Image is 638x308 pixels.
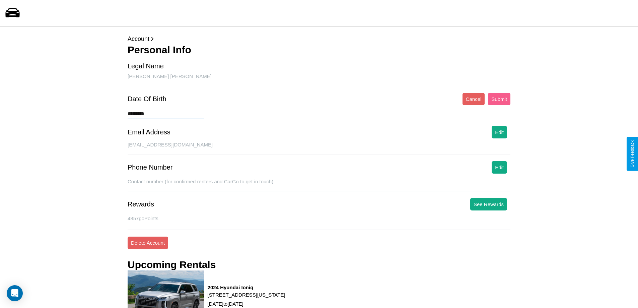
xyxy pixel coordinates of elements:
button: Submit [488,93,510,105]
button: See Rewards [470,198,507,210]
div: Rewards [128,200,154,208]
button: Cancel [463,93,485,105]
div: Legal Name [128,62,164,70]
h3: Personal Info [128,44,510,56]
div: Contact number (for confirmed renters and CarGo to get in touch). [128,179,510,191]
h3: 2024 Hyundai Ioniq [208,285,285,290]
div: [PERSON_NAME] [PERSON_NAME] [128,73,510,86]
p: 4857 goPoints [128,214,510,223]
div: Email Address [128,128,170,136]
div: Open Intercom Messenger [7,285,23,301]
p: Account [128,34,510,44]
h3: Upcoming Rentals [128,259,216,270]
div: Phone Number [128,164,173,171]
div: Give Feedback [630,140,635,168]
button: Delete Account [128,237,168,249]
div: Date Of Birth [128,95,166,103]
button: Edit [492,126,507,138]
button: Edit [492,161,507,174]
p: [STREET_ADDRESS][US_STATE] [208,290,285,299]
div: [EMAIL_ADDRESS][DOMAIN_NAME] [128,142,510,155]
